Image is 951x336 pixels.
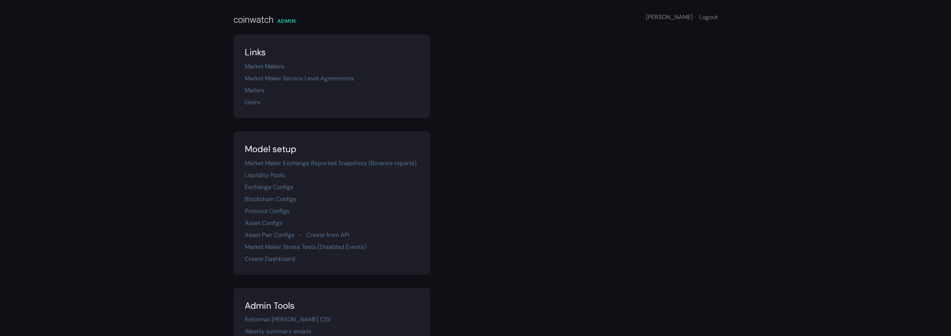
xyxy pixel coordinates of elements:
div: coinwatch [234,13,274,27]
div: ADMIN [277,17,296,25]
span: · [695,13,696,21]
a: Market Makers [245,62,284,70]
a: Create from API [306,231,349,239]
a: Market Maker Stress Tests (Disabled Events) [245,243,366,251]
a: Asset Pair Configs [245,231,294,239]
a: Market Maker Exchange Reported Snapshots (Binance reports) [245,159,417,167]
a: Logout [699,13,718,21]
div: Model setup [245,142,419,156]
a: Reformat [PERSON_NAME] CSV [245,315,331,323]
a: Asset Configs [245,219,282,227]
a: Create Dashboard [245,255,295,263]
a: Market Maker Service Level Agreements [245,74,354,82]
a: Protocol Configs [245,207,290,215]
div: Links [245,46,419,59]
a: Blockchain Configs [245,195,296,203]
div: Admin Tools [245,299,419,312]
a: Liquidity Pools [245,171,285,179]
div: [PERSON_NAME] [646,13,718,22]
span: · [300,231,301,239]
a: Weekly summary emails [245,327,311,335]
a: Exchange Configs [245,183,293,191]
a: Users [245,98,260,106]
a: Mailers [245,86,265,94]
